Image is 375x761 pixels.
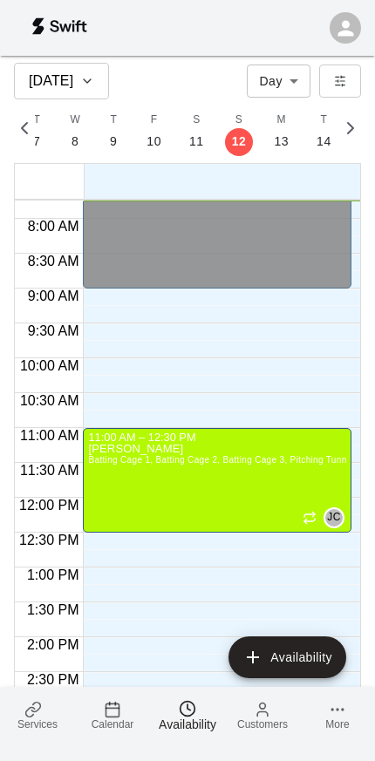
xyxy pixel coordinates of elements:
span: S [235,112,242,129]
span: 8:00 AM [24,219,84,234]
button: T7 [17,106,56,156]
div: 11:00 AM – 12:30 PM: Available [83,428,351,533]
span: 9:30 AM [24,323,84,338]
span: Calendar [92,718,134,730]
p: 11 [189,132,204,151]
span: 10:30 AM [16,393,84,408]
span: 1:30 PM [23,602,84,617]
a: Availability [150,687,225,744]
span: Services [17,718,58,730]
p: 7 [33,132,40,151]
span: 12:30 PM [15,533,83,547]
p: 9 [110,132,117,151]
a: Calendar [75,687,150,744]
span: Availability [159,717,216,731]
button: F10 [133,106,175,156]
span: M [277,112,286,129]
span: 11:30 AM [16,463,84,478]
span: T [321,112,328,129]
button: [DATE] [14,63,109,99]
p: 8 [72,132,78,151]
p: 12 [232,132,247,151]
span: 8:30 AM [24,254,84,268]
div: Joe Campanella [324,507,344,528]
span: 2:30 PM [23,672,84,687]
span: F [151,112,158,129]
span: JC [327,509,340,527]
span: S [193,112,200,129]
h6: [DATE] [29,69,73,93]
a: More [300,687,375,744]
div: Day [247,65,310,97]
span: Customers [237,718,288,730]
div: 11:00 AM – 12:30 PM [88,431,346,444]
span: W [70,112,80,129]
p: 14 [317,132,331,151]
span: T [110,112,117,129]
span: 12:00 PM [15,498,83,513]
span: More [325,718,349,730]
button: T9 [94,106,133,156]
p: 13 [274,132,289,151]
span: 9:00 AM [24,289,84,303]
span: T [33,112,40,129]
span: 11:00 AM [16,428,84,443]
span: Recurring availability [303,511,317,525]
button: S11 [175,106,218,156]
a: Customers [225,687,300,744]
span: 2:00 PM [23,637,84,652]
button: T14 [303,106,345,156]
button: S12 [218,106,261,156]
p: 10 [147,132,161,151]
button: add [228,636,346,678]
button: W8 [56,106,94,156]
button: M13 [260,106,303,156]
span: 1:00 PM [23,567,84,582]
span: 10:00 AM [16,358,84,373]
